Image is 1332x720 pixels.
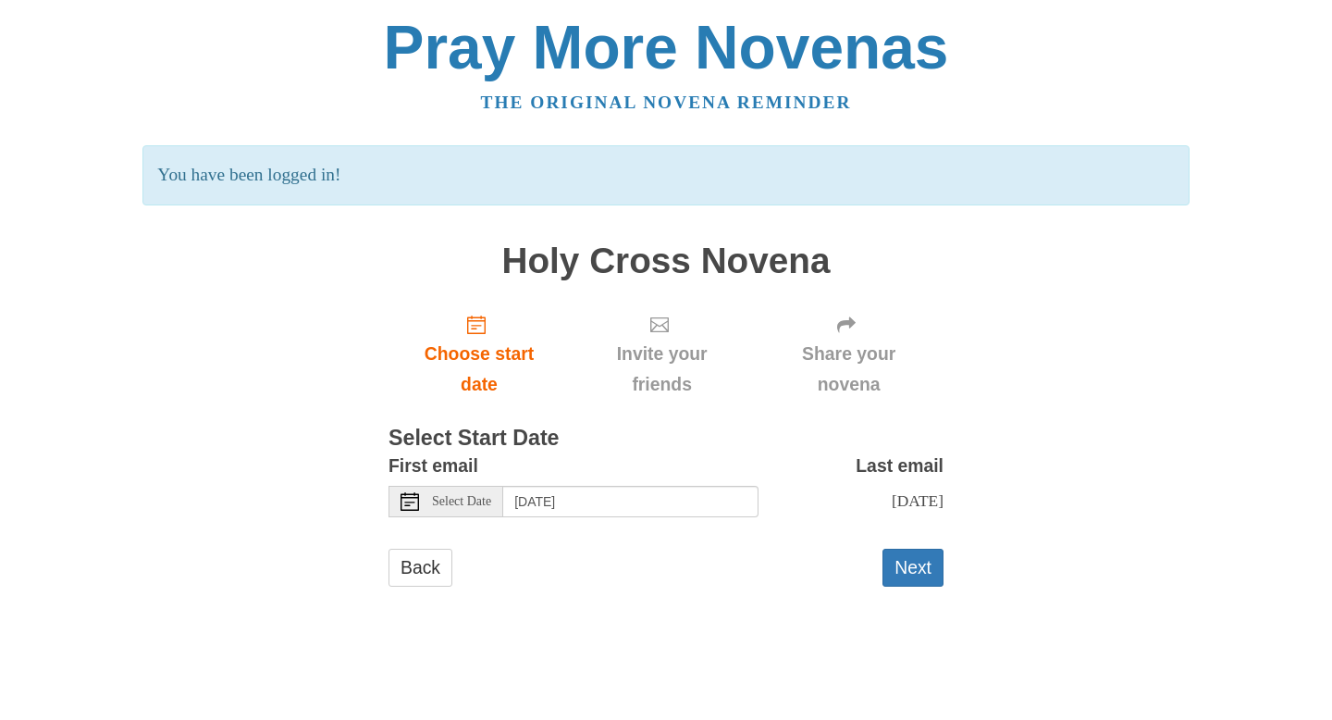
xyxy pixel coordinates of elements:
[856,451,943,481] label: Last email
[772,339,925,400] span: Share your novena
[388,549,452,587] a: Back
[388,427,943,451] h3: Select Start Date
[754,299,943,409] div: Click "Next" to confirm your start date first.
[407,339,551,400] span: Choose start date
[892,491,943,510] span: [DATE]
[882,549,943,587] button: Next
[588,339,735,400] span: Invite your friends
[388,451,478,481] label: First email
[432,495,491,508] span: Select Date
[481,93,852,112] a: The original novena reminder
[142,145,1189,205] p: You have been logged in!
[384,13,949,81] a: Pray More Novenas
[388,242,943,281] h1: Holy Cross Novena
[570,299,754,409] div: Click "Next" to confirm your start date first.
[388,299,570,409] a: Choose start date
